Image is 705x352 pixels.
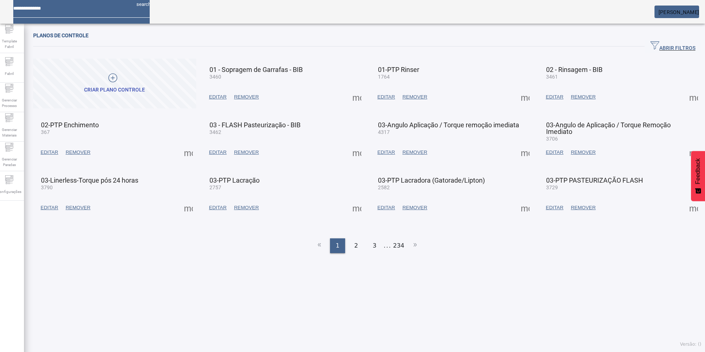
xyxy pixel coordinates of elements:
[41,176,138,184] span: 03-Linerless-Torque pós 24 horas
[378,129,390,135] span: 4317
[399,146,431,159] button: REMOVER
[378,121,519,129] span: 03-Angulo Aplicação / Torque remoção imediata
[209,93,227,101] span: EDITAR
[567,90,599,104] button: REMOVER
[546,93,563,101] span: EDITAR
[234,149,259,156] span: REMOVER
[3,69,16,79] span: Fabril
[546,184,558,190] span: 3729
[41,204,58,211] span: EDITAR
[546,121,671,135] span: 03-Angulo de Aplicação / Torque Remoção Imediato
[182,146,195,159] button: Mais
[205,146,230,159] button: EDITAR
[518,90,532,104] button: Mais
[37,146,62,159] button: EDITAR
[650,41,695,52] span: ABRIR FILTROS
[687,90,700,104] button: Mais
[402,149,427,156] span: REMOVER
[571,149,595,156] span: REMOVER
[350,90,364,104] button: Mais
[350,146,364,159] button: Mais
[230,90,263,104] button: REMOVER
[33,32,88,38] span: Planos de controle
[546,149,563,156] span: EDITAR
[350,201,364,214] button: Mais
[234,204,259,211] span: REMOVER
[680,342,701,347] span: Versão: ()
[41,129,50,135] span: 367
[378,184,390,190] span: 2582
[209,204,227,211] span: EDITAR
[378,149,395,156] span: EDITAR
[41,184,53,190] span: 3790
[571,93,595,101] span: REMOVER
[230,201,263,214] button: REMOVER
[542,201,567,214] button: EDITAR
[62,201,94,214] button: REMOVER
[62,146,94,159] button: REMOVER
[546,176,643,184] span: 03-PTP PASTEURIZAÇÃO FLASH
[378,93,395,101] span: EDITAR
[695,158,701,184] span: Feedback
[402,93,427,101] span: REMOVER
[209,74,221,80] span: 3460
[209,176,260,184] span: 03-PTP Lacração
[518,146,532,159] button: Mais
[209,66,303,73] span: 01 - Sopragem de Garrafas - BIB
[230,146,263,159] button: REMOVER
[687,201,700,214] button: Mais
[84,86,145,94] div: Criar plano controle
[209,184,221,190] span: 2757
[205,90,230,104] button: EDITAR
[234,93,259,101] span: REMOVER
[399,201,431,214] button: REMOVER
[567,201,599,214] button: REMOVER
[209,149,227,156] span: EDITAR
[393,238,404,253] li: 234
[567,146,599,159] button: REMOVER
[37,201,62,214] button: EDITAR
[378,204,395,211] span: EDITAR
[374,201,399,214] button: EDITAR
[66,204,90,211] span: REMOVER
[41,149,58,156] span: EDITAR
[645,40,701,53] button: ABRIR FILTROS
[691,151,705,201] button: Feedback - Mostrar pesquisa
[209,121,301,129] span: 03 - FLASH Pasteurização - BIB
[374,90,399,104] button: EDITAR
[378,176,485,184] span: 03-PTP Lacradora (Gatorade/Lipton)
[182,201,195,214] button: Mais
[66,149,90,156] span: REMOVER
[542,90,567,104] button: EDITAR
[571,204,595,211] span: REMOVER
[687,146,700,159] button: Mais
[374,146,399,159] button: EDITAR
[659,9,699,15] span: [PERSON_NAME]
[546,74,558,80] span: 3461
[209,129,221,135] span: 3462
[402,204,427,211] span: REMOVER
[378,74,390,80] span: 1764
[546,66,602,73] span: 02 - Rinsagem - BIB
[546,204,563,211] span: EDITAR
[378,66,419,73] span: 01-PTP Rinser
[33,59,196,108] button: Criar plano controle
[373,241,376,250] span: 3
[384,238,391,253] li: ...
[205,201,230,214] button: EDITAR
[399,90,431,104] button: REMOVER
[542,146,567,159] button: EDITAR
[354,241,358,250] span: 2
[518,201,532,214] button: Mais
[41,121,99,129] span: 02-PTP Enchimento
